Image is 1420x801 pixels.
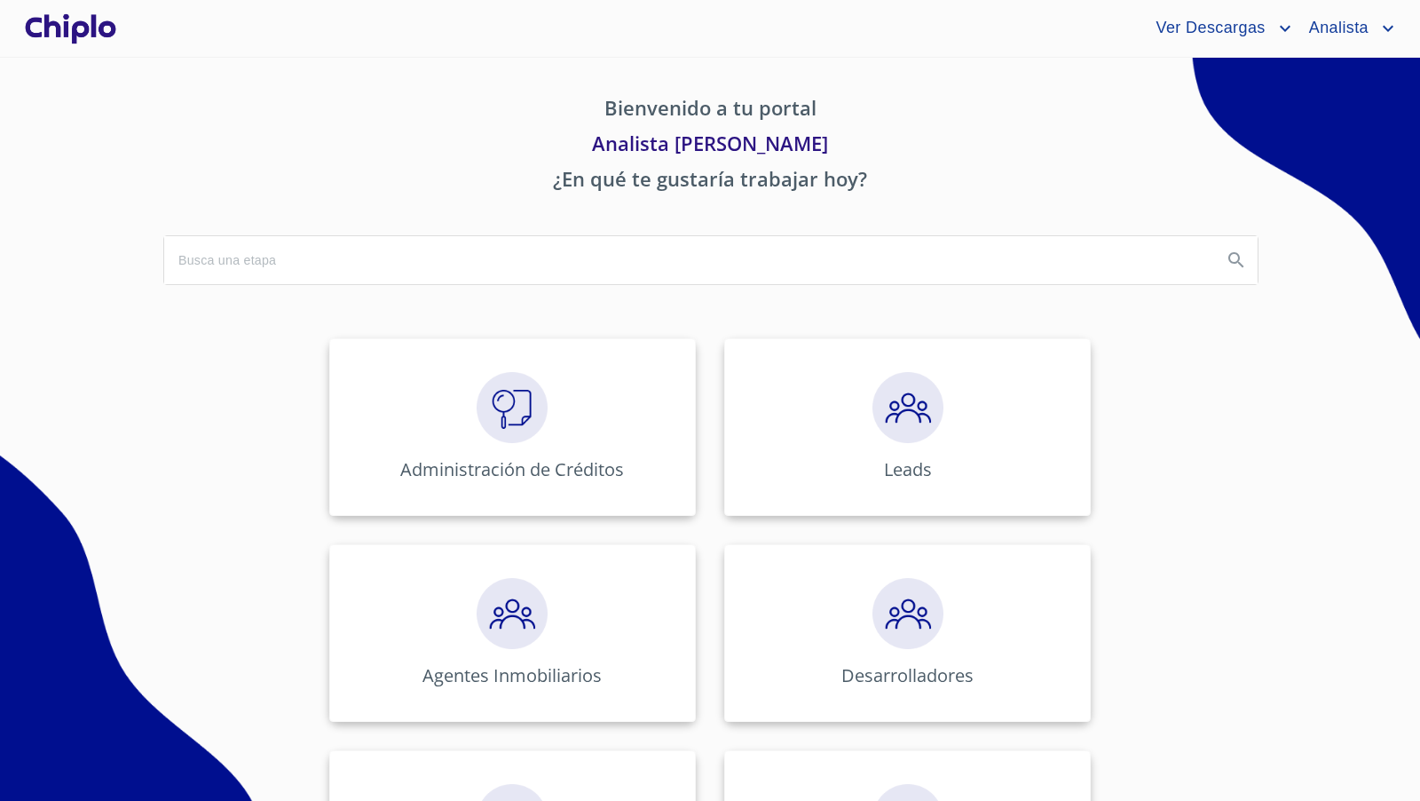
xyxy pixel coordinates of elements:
[884,457,932,481] p: Leads
[422,663,602,687] p: Agentes Inmobiliarios
[1296,14,1399,43] button: account of current user
[163,93,1257,129] p: Bienvenido a tu portal
[872,372,943,443] img: megaClickPrecalificacion.png
[1215,239,1258,282] button: Search
[1142,14,1274,43] span: Ver Descargas
[872,578,943,649] img: megaClickPrecalificacion.png
[163,164,1257,200] p: ¿En qué te gustaría trabajar hoy?
[1142,14,1295,43] button: account of current user
[477,372,548,443] img: megaClickVerifiacion.png
[477,578,548,649] img: megaClickPrecalificacion.png
[841,663,974,687] p: Desarrolladores
[163,129,1257,164] p: Analista [PERSON_NAME]
[1296,14,1377,43] span: Analista
[400,457,624,481] p: Administración de Créditos
[164,236,1208,284] input: search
